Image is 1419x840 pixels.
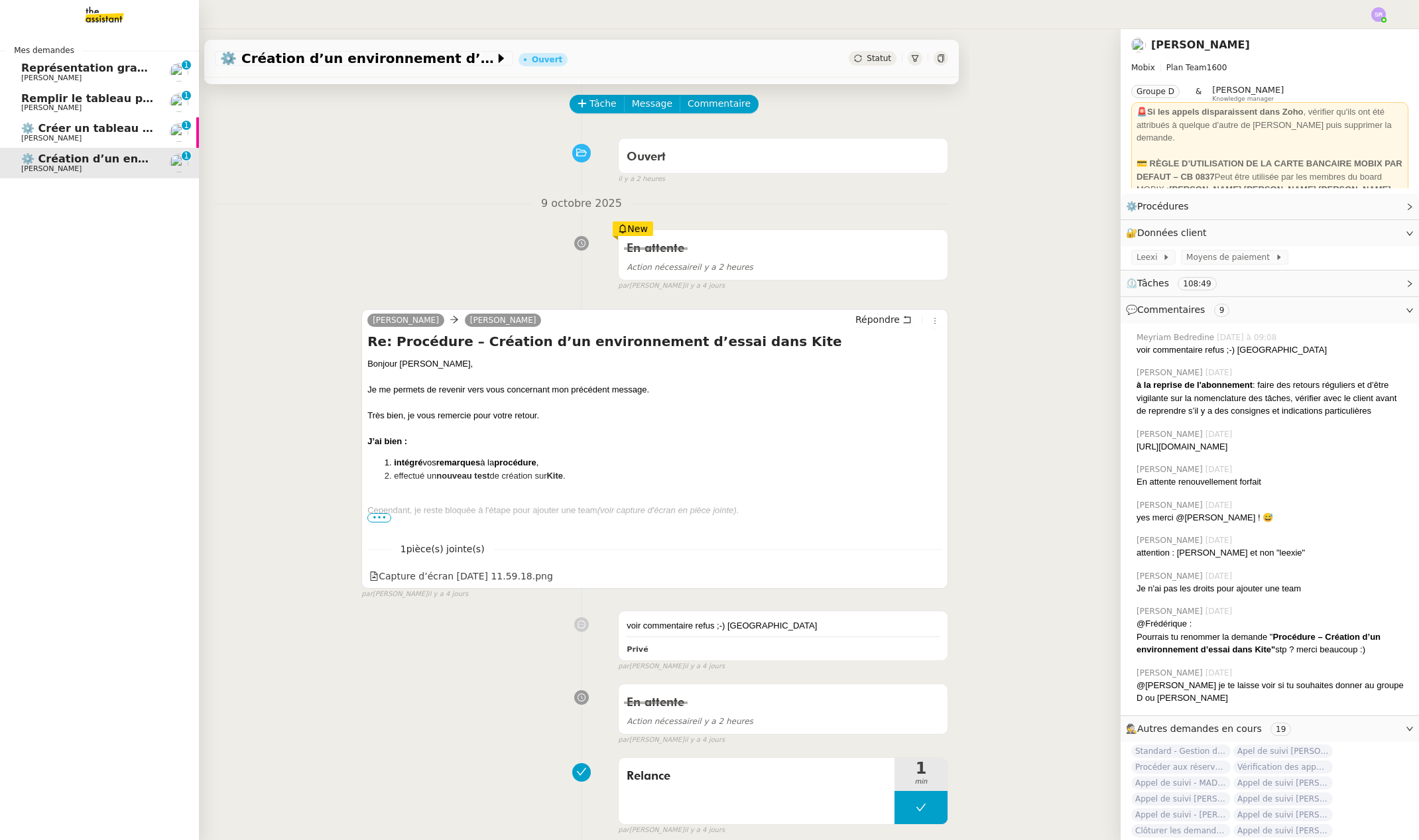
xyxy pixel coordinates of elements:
[21,122,243,135] span: ⚙️ Créer un tableau de bord mensuel
[1131,760,1231,774] span: Procéder aux réservations pour [GEOGRAPHIC_DATA]
[1137,105,1403,145] div: , vérifier qu'ils ont été attribués à quelque d'autre de [PERSON_NAME] puis supprimer la demande.
[21,103,82,112] span: [PERSON_NAME]
[1121,716,1419,742] div: 🕵️Autres demandes en cours 19
[851,312,916,327] button: Répondre
[618,174,665,185] span: il y a 2 heures
[1137,107,1147,117] span: 🚨
[1233,792,1333,806] span: Appel de suivi [PERSON_NAME] - CYBERSERENO
[627,619,940,632] div: voir commentaire refus ;-) [GEOGRAPHIC_DATA]
[680,95,759,113] button: Commentaire
[589,96,617,111] span: Tâche
[1121,194,1419,219] div: ⚙️Procédures
[436,471,489,481] strong: nouveau test
[1137,546,1408,560] div: attention : [PERSON_NAME] et non "leexie"
[367,357,942,371] div: Bonjour [PERSON_NAME]﻿,
[367,513,391,522] span: •••
[1126,199,1195,214] span: ⚙️
[1126,723,1296,734] span: 🕵️
[1205,570,1235,582] span: [DATE]
[1233,745,1333,758] span: Apel de suivi [PERSON_NAME] ([DOMAIN_NAME])
[1137,605,1205,617] span: [PERSON_NAME]
[1233,776,1333,790] span: Appel de suivi [PERSON_NAME] - SALADE2FRUITS
[895,760,948,776] span: 1
[1137,499,1205,511] span: [PERSON_NAME]
[361,589,468,600] small: [PERSON_NAME]
[1137,630,1408,656] div: Pourrais tu renommer la demande "
[618,661,629,672] span: par
[184,91,189,103] p: 1
[21,164,82,173] span: [PERSON_NAME]
[1217,331,1279,343] span: [DATE] à 09:08
[170,93,188,112] img: users%2F6gb6idyi0tfvKNN6zQQM24j9Qto2%2Favatar%2F4d99454d-80b1-4afc-9875-96eb8ae1710f
[570,95,625,113] button: Tâche
[597,505,737,515] em: (voir capture d'écran en pièce jointe)
[170,123,188,142] img: users%2F6gb6idyi0tfvKNN6zQQM24j9Qto2%2Favatar%2F4d99454d-80b1-4afc-9875-96eb8ae1710f
[1233,824,1333,837] span: Appel de suivi [PERSON_NAME] - SYSNEXT
[1121,270,1419,296] div: ⏲️Tâches 108:49
[6,44,82,57] span: Mes demandes
[1137,380,1253,390] strong: à la reprise de l'abonnement
[1147,107,1304,117] strong: Si les appels disparaissent dans Zoho
[436,457,480,467] strong: remarques
[1137,343,1408,357] div: voir commentaire refus ;-) [GEOGRAPHIC_DATA]
[1131,824,1231,837] span: Clôturer les demandes en cours
[1121,220,1419,246] div: 🔐Données client
[1244,184,1316,194] strong: [PERSON_NAME]
[1196,85,1202,102] span: &
[184,121,189,133] p: 1
[1205,367,1235,379] span: [DATE]
[1137,511,1408,524] div: yes merci @[PERSON_NAME] ! 😅
[618,735,629,746] span: par
[613,221,653,236] div: New
[1212,85,1284,102] app-user-label: Knowledge manager
[1121,297,1419,323] div: 💬Commentaires 9
[394,456,942,469] li: vos à la ,
[1151,38,1250,51] a: [PERSON_NAME]
[627,151,666,163] span: Ouvert
[170,154,188,172] img: users%2FW4OQjB9BRtYK2an7yusO0WsYLsD3%2Favatar%2F28027066-518b-424c-8476-65f2e549ac29
[1205,534,1235,546] span: [DATE]
[1137,723,1262,734] span: Autres demandes en cours
[1131,38,1146,52] img: users%2FW4OQjB9BRtYK2an7yusO0WsYLsD3%2Favatar%2F28027066-518b-424c-8476-65f2e549ac29
[1169,184,1241,194] strong: [PERSON_NAME]
[1137,440,1408,453] div: [URL][DOMAIN_NAME]
[1137,617,1408,630] div: @Frédérique :
[406,544,485,554] span: pièce(s) jointe(s)
[895,776,948,788] span: min
[530,195,633,213] span: 9 octobre 2025
[627,243,684,255] span: En attente
[1131,85,1180,98] nz-tag: Groupe D
[1137,463,1205,475] span: [PERSON_NAME]
[1166,63,1207,72] span: Plan Team
[1137,331,1217,343] span: Meyriam Bedredine
[1126,304,1235,315] span: 💬
[21,92,462,105] span: Remplir le tableau pour septembre en se reconnectant aux 6 plateformes
[220,52,495,65] span: ⚙️ Création d’un environnement d’essai dans Kit
[182,121,191,130] nz-badge-sup: 1
[1137,278,1169,288] span: Tâches
[1205,463,1235,475] span: [DATE]
[21,74,82,82] span: [PERSON_NAME]
[391,542,494,557] span: 1
[361,589,373,600] span: par
[21,62,241,74] span: Représentation graphique sur Canva
[1178,277,1216,290] nz-tag: 108:49
[618,280,629,292] span: par
[367,504,942,517] div: Cependant, je reste bloquée à l'étape pour ajouter une team .
[1319,184,1391,194] strong: [PERSON_NAME]
[1137,367,1205,379] span: [PERSON_NAME]
[182,60,191,70] nz-badge-sup: 1
[618,825,725,836] small: [PERSON_NAME]
[627,263,753,272] span: il y a 2 heures
[1131,745,1231,758] span: Standard - Gestion des appels entrants - octobre 2025
[627,263,697,272] span: Action nécessaire
[1131,776,1231,790] span: Appel de suivi - MADFLY - [PERSON_NAME]
[627,717,753,726] span: il y a 2 heures
[684,280,725,292] span: il y a 4 jours
[367,383,942,396] div: Je me permets de revenir vers vous concernant mon précédent message.
[1126,225,1212,241] span: 🔐
[184,60,189,72] p: 1
[182,151,191,160] nz-badge-sup: 1
[1126,278,1227,288] span: ⏲️
[1137,582,1408,595] div: Je n'ai pas les droits pour ajouter une team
